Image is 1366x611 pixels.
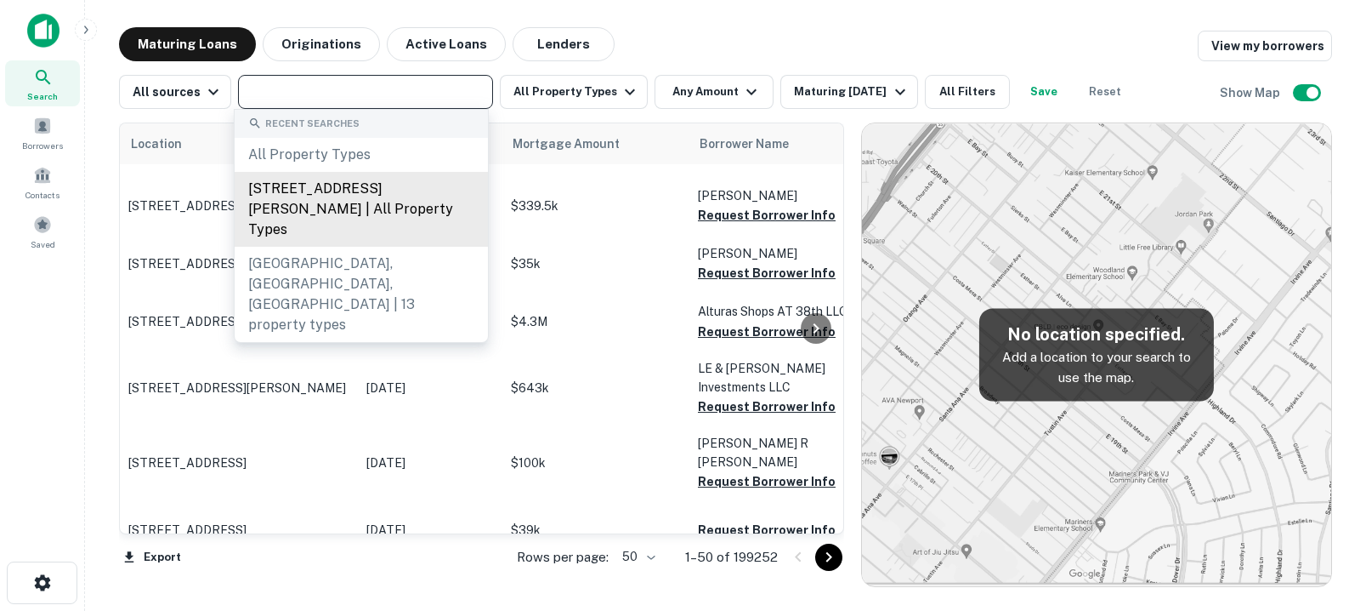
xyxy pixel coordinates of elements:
p: [PERSON_NAME] [698,244,868,263]
button: Originations [263,27,380,61]
p: Alturas Shops AT 38th LLC [698,302,868,321]
p: [DATE] [366,379,494,397]
p: $100k [511,454,681,472]
button: Reset [1078,75,1132,109]
div: All sources [133,82,224,102]
span: Borrower Name [700,134,789,154]
p: 1–50 of 199252 [685,547,778,568]
button: Request Borrower Info [698,397,836,417]
p: $339.5k [511,197,681,215]
div: All Property Types [235,138,488,172]
p: $4.3M [511,312,681,331]
p: [DATE] [366,454,494,472]
p: Add a location to your search to use the map. [993,347,1200,387]
a: Contacts [5,159,80,205]
a: Borrowers [5,110,80,156]
p: $39k [511,521,681,540]
p: [STREET_ADDRESS] [128,198,349,214]
p: [STREET_ADDRESS] [128,256,349,271]
button: Any Amount [655,75,774,109]
p: $643k [511,379,681,397]
p: Rows per page: [517,547,609,568]
button: Export [119,545,185,570]
div: [STREET_ADDRESS][PERSON_NAME] | All Property Types [235,172,488,247]
h6: Show Map [1220,83,1283,102]
p: [STREET_ADDRESS] [128,455,349,471]
span: Borrowers [22,139,63,152]
p: [STREET_ADDRESS] [128,314,349,329]
span: Location [130,134,182,154]
p: LE & [PERSON_NAME] Investments LLC [698,359,868,397]
th: Borrower Name [689,123,876,164]
span: Mortgage Amount [513,134,642,154]
p: [PERSON_NAME] [698,186,868,205]
button: Maturing [DATE] [780,75,917,109]
button: All sources [119,75,231,109]
button: Lenders [513,27,615,61]
th: Mortgage Amount [502,123,689,164]
span: Contacts [26,188,60,202]
img: capitalize-icon.png [27,14,60,48]
th: Location [120,123,358,164]
p: [STREET_ADDRESS][PERSON_NAME] [128,380,349,396]
button: Save your search to get updates of matches that match your search criteria. [1017,75,1071,109]
span: Recent Searches [265,117,360,131]
p: [PERSON_NAME] R [PERSON_NAME] [698,434,868,471]
p: [DATE] [366,521,494,540]
a: View my borrowers [1198,31,1332,61]
button: Request Borrower Info [698,520,836,540]
a: Search [5,60,80,106]
button: Go to next page [815,544,842,571]
button: Request Borrower Info [698,205,836,226]
div: 50 [615,545,658,569]
img: map-placeholder.webp [862,123,1331,586]
span: Search [27,89,58,103]
p: [STREET_ADDRESS] [128,522,349,538]
button: Active Loans [387,27,506,61]
button: Request Borrower Info [698,471,836,492]
h5: No location specified. [993,322,1200,347]
button: Request Borrower Info [698,322,836,342]
div: [GEOGRAPHIC_DATA], [GEOGRAPHIC_DATA], [GEOGRAPHIC_DATA] | 13 property types [235,247,488,342]
button: Maturing Loans [119,27,256,61]
p: $35k [511,254,681,273]
button: Request Borrower Info [698,263,836,283]
button: All Filters [925,75,1010,109]
span: Saved [31,237,55,251]
a: Saved [5,208,80,254]
button: All Property Types [500,75,648,109]
iframe: Chat Widget [1281,475,1366,557]
div: Maturing [DATE] [794,82,910,102]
